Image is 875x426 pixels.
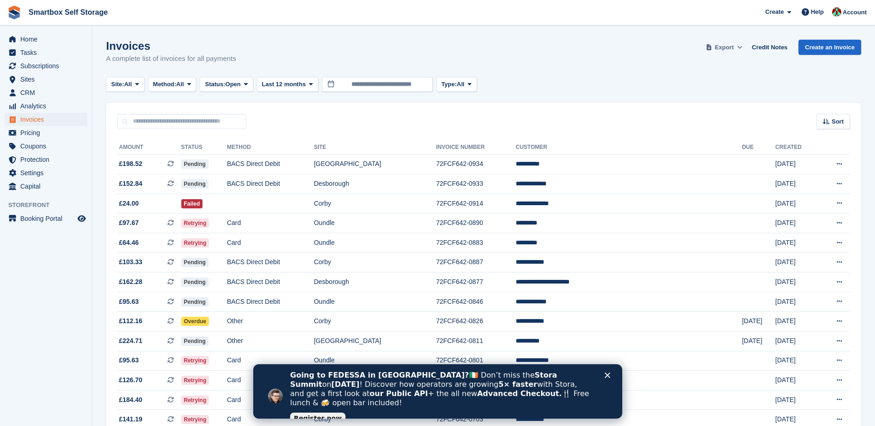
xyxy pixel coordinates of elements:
span: Create [765,7,784,17]
td: BACS Direct Debit [227,253,314,272]
td: [DATE] [742,331,775,351]
span: Home [20,33,76,46]
td: Oundle [314,233,436,253]
td: Card [227,233,314,253]
a: Register now [37,48,92,59]
th: Site [314,140,436,155]
span: All [176,80,184,89]
span: Method: [153,80,177,89]
a: Credit Notes [748,40,791,55]
span: Retrying [181,396,209,405]
td: [DATE] [775,253,819,272]
span: Subscriptions [20,59,76,72]
td: 72FCF642-0826 [436,312,515,331]
span: All [457,80,464,89]
span: Type: [441,80,457,89]
td: [DATE] [775,371,819,390]
span: £64.46 [119,238,139,248]
span: Protection [20,153,76,166]
td: [DATE] [775,213,819,233]
td: 72FCF642-0890 [436,213,515,233]
a: menu [5,33,87,46]
span: Retrying [181,238,209,248]
td: Oundle [314,351,436,371]
span: Open [226,80,241,89]
th: Customer [516,140,742,155]
span: £95.63 [119,355,139,365]
span: Pending [181,160,208,169]
span: Sort [832,117,844,126]
span: £162.28 [119,277,143,287]
span: £126.70 [119,375,143,385]
span: All [124,80,132,89]
button: Method: All [148,77,196,92]
td: 72FCF642-0914 [436,194,515,213]
span: £112.16 [119,316,143,326]
span: Coupons [20,140,76,153]
span: Pending [181,337,208,346]
td: 72FCF642-0934 [436,154,515,174]
td: Corby [314,253,436,272]
span: Capital [20,180,76,193]
span: £224.71 [119,336,143,346]
button: Last 12 months [257,77,318,92]
td: [DATE] [775,233,819,253]
th: Amount [117,140,181,155]
td: BACS Direct Debit [227,154,314,174]
span: Status: [205,80,225,89]
a: menu [5,86,87,99]
p: A complete list of invoices for all payments [106,53,236,64]
span: Pending [181,179,208,189]
h1: Invoices [106,40,236,52]
span: Invoices [20,113,76,126]
td: 72FCF642-0811 [436,331,515,351]
iframe: Intercom live chat banner [253,364,622,419]
span: Tasks [20,46,76,59]
td: Card [227,390,314,410]
span: £103.33 [119,257,143,267]
a: menu [5,100,87,112]
td: [DATE] [775,272,819,292]
td: Card [227,351,314,371]
span: Account [843,8,867,17]
a: menu [5,166,87,179]
td: [DATE] [775,331,819,351]
span: Settings [20,166,76,179]
a: menu [5,212,87,225]
span: Overdue [181,317,209,326]
td: Card [227,213,314,233]
td: Desborough [314,174,436,194]
span: Failed [181,199,203,208]
span: Pending [181,258,208,267]
span: £24.00 [119,199,139,208]
td: Oundle [314,213,436,233]
span: Pending [181,278,208,287]
td: 72FCF642-0883 [436,233,515,253]
span: Storefront [8,201,92,210]
a: menu [5,113,87,126]
td: [DATE] [775,194,819,213]
td: [DATE] [775,174,819,194]
td: BACS Direct Debit [227,174,314,194]
th: Due [742,140,775,155]
span: £198.52 [119,159,143,169]
a: menu [5,59,87,72]
button: Export [704,40,744,55]
span: Last 12 months [262,80,306,89]
td: [DATE] [775,390,819,410]
td: Corby [314,194,436,213]
a: menu [5,153,87,166]
a: menu [5,46,87,59]
button: Type: All [436,77,477,92]
td: [DATE] [775,351,819,371]
span: Pricing [20,126,76,139]
td: [DATE] [742,312,775,331]
td: [GEOGRAPHIC_DATA] [314,331,436,351]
